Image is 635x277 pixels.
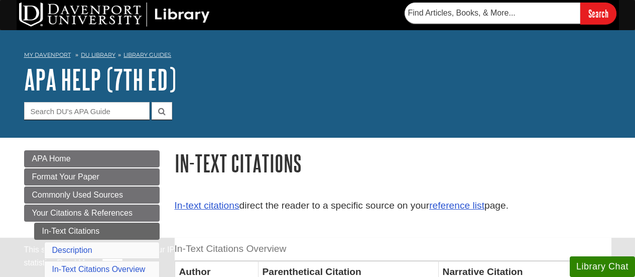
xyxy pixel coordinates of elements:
p: direct the reader to a specific source on your page. [175,199,611,213]
a: In-text citations [175,200,239,211]
a: Library Guides [123,51,171,58]
a: Description [52,246,92,254]
img: DU Library [19,3,210,27]
button: Library Chat [570,256,635,277]
a: Format Your Paper [24,168,160,186]
a: APA Help (7th Ed) [24,64,176,95]
caption: In-Text Citations Overview [175,238,611,260]
a: APA Home [24,150,160,167]
a: Commonly Used Sources [24,187,160,204]
h1: In-Text Citations [175,150,611,176]
a: Your Citations & References [24,205,160,222]
span: APA Home [32,154,71,163]
nav: breadcrumb [24,48,611,64]
span: Your Citations & References [32,209,133,217]
a: In-Text Citations Overview [52,265,146,273]
span: Format Your Paper [32,172,99,181]
a: My Davenport [24,51,71,59]
a: DU Library [81,51,115,58]
form: Searches DU Library's articles, books, and more [405,3,616,24]
input: Find Articles, Books, & More... [405,3,580,24]
span: Commonly Used Sources [32,191,123,199]
input: Search [580,3,616,24]
a: In-Text Citations [34,223,160,240]
input: Search DU's APA Guide [24,102,150,120]
a: reference list [429,200,484,211]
